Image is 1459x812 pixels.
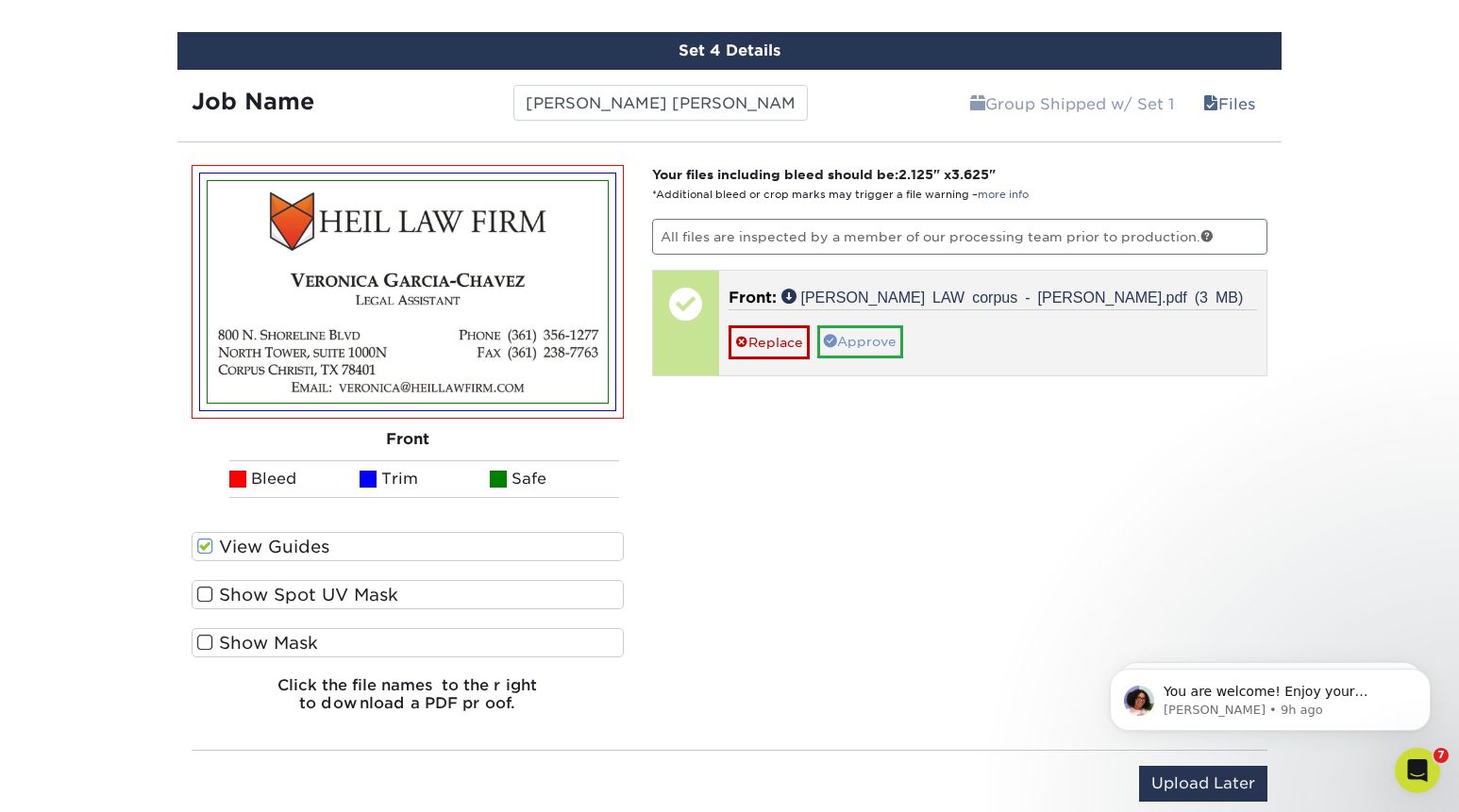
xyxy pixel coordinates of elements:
[177,32,1282,70] div: Set 4 Details
[1434,748,1449,763] span: 7
[229,460,360,498] li: Bleed
[490,460,620,498] li: Safe
[1139,766,1267,802] input: Upload Later
[192,419,624,460] div: Front
[729,289,777,307] span: Front:
[192,88,314,115] strong: Job Name
[958,85,1186,123] a: Group Shipped w/ Set 1
[951,167,989,182] span: 3.625
[513,85,807,121] input: Enter a job name
[898,167,933,182] span: 2.125
[781,289,1244,304] a: [PERSON_NAME] LAW corpus - [PERSON_NAME].pdf (3 MB)
[652,189,1029,201] small: *Additional bleed or crop marks may trigger a file warning –
[360,460,490,498] li: Trim
[1395,748,1440,793] iframe: Intercom live chat
[1191,85,1267,123] a: Files
[192,532,624,561] label: View Guides
[1082,629,1459,761] iframe: Intercom notifications message
[652,219,1268,255] p: All files are inspected by a member of our processing team prior to production.
[1203,95,1218,113] span: files
[978,189,1029,201] a: more info
[817,325,903,357] a: Approve
[729,325,810,358] a: Replace
[192,628,624,657] label: Show Mask
[652,167,996,182] strong: Your files including bleed should be: " x "
[192,676,624,727] h6: Click the file names to the right to download a PDF proof.
[970,95,985,113] span: shipping
[192,580,624,609] label: Show Spot UV Mask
